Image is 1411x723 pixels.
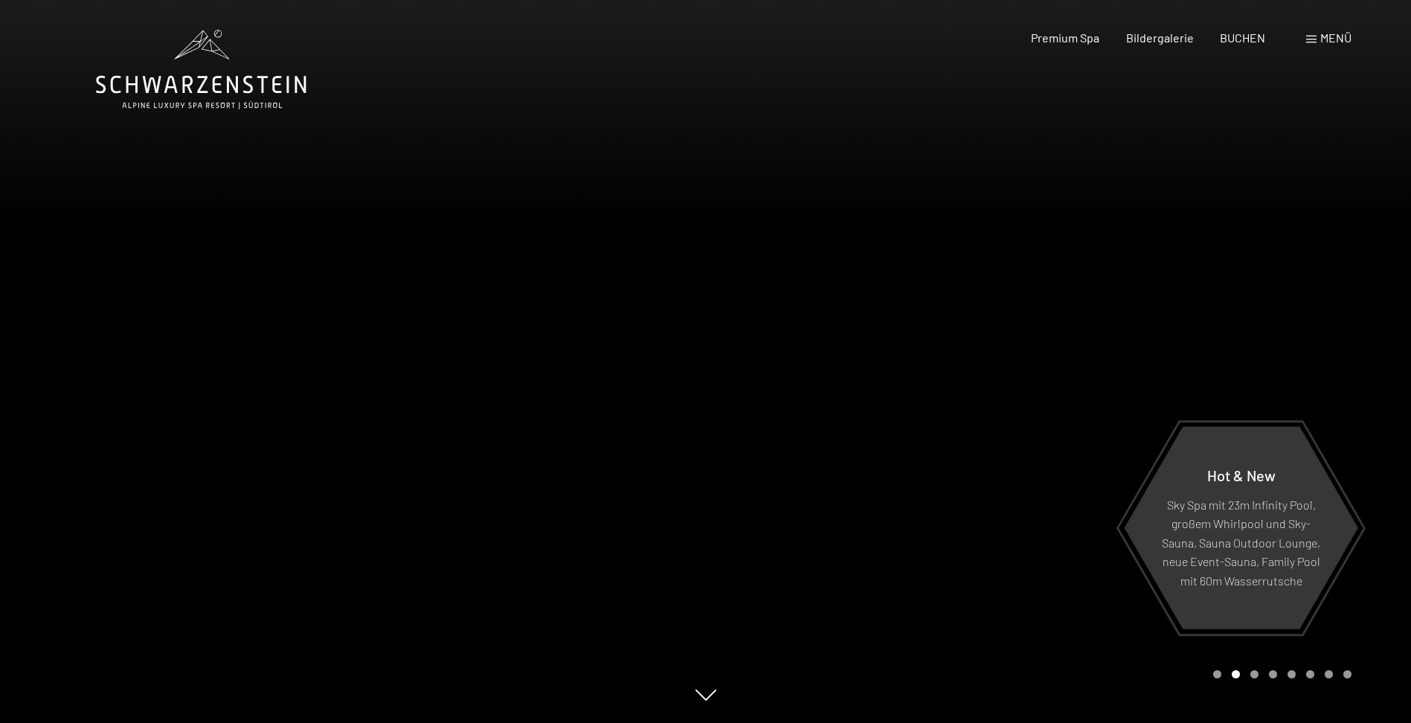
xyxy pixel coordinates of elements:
[1123,425,1359,630] a: Hot & New Sky Spa mit 23m Infinity Pool, großem Whirlpool und Sky-Sauna, Sauna Outdoor Lounge, ne...
[1288,670,1296,678] div: Carousel Page 5
[1208,670,1351,678] div: Carousel Pagination
[1031,30,1099,45] a: Premium Spa
[1325,670,1333,678] div: Carousel Page 7
[1250,670,1259,678] div: Carousel Page 3
[1213,670,1221,678] div: Carousel Page 1
[1220,30,1265,45] a: BUCHEN
[1232,670,1240,678] div: Carousel Page 2 (Current Slide)
[1320,30,1351,45] span: Menü
[1207,466,1276,483] span: Hot & New
[1306,670,1314,678] div: Carousel Page 6
[1126,30,1194,45] a: Bildergalerie
[1160,495,1322,590] p: Sky Spa mit 23m Infinity Pool, großem Whirlpool und Sky-Sauna, Sauna Outdoor Lounge, neue Event-S...
[1269,670,1277,678] div: Carousel Page 4
[1343,670,1351,678] div: Carousel Page 8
